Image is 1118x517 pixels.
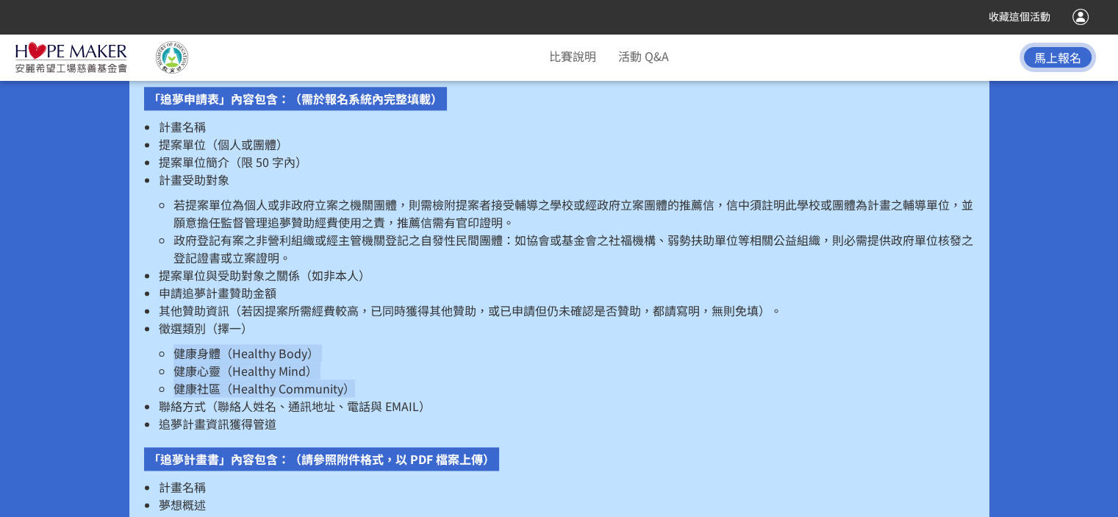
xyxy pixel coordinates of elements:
[1020,43,1096,72] button: 馬上報名
[159,397,431,415] span: 聯絡方式（聯絡人姓名、通訊地址、電話與 EMAIL）
[989,11,1050,23] span: 收藏這個活動
[173,362,318,379] span: 健康心靈（Healthy Mind）
[159,415,276,432] span: 追夢計畫資訊獲得管道
[173,196,975,231] li: 若提案單位為個人或非政府立案之機關團體，則需檢附提案者接受輔導之學校或經政府立案團體的推薦信，信中須註明此學校或團體為計畫之輔導單位，並願意擔任監督管理追夢贊助經費使用之責，推薦信需有官印證明。
[159,319,975,337] p: 徵選類別（擇一）
[15,41,128,74] img: 2025「小夢想．大志氣」追夢計畫
[173,344,319,362] span: 健康身體（Healthy Body）
[159,284,276,302] span: 申請追夢計畫贊助金額
[135,41,209,74] img: 教育部國民及學前教育署
[159,135,288,153] span: 提案單位（個人或團體）
[159,153,307,171] span: 提案單位簡介（限 50 字內）
[159,302,782,319] span: 其他贊助資訊（若因提案所需經費較高，已同時獲得其他贊助，或已申請但仍未確認是否贊助，都請寫明，無則免填）。
[618,47,669,65] a: 活動 Q&A
[159,266,370,284] span: 提案單位與受助對象之關係（如非本人）
[173,231,975,266] li: 政府登記有案之非營利組織或經主管機關登記之自發性民間團體：如協會或基金會之社福機構、弱勢扶助單位等相關公益組織，則必需提供政府單位核發之登記證書或立案證明。
[144,447,499,471] p: 「追夢計畫書」內容包含：（請參照附件格式，以 PDF 檔案上傳）
[159,496,206,513] span: 夢想概述
[549,47,596,65] a: 比賽說明
[159,118,206,135] span: 計畫名稱
[1034,49,1081,66] span: 馬上報名
[159,171,975,188] p: 計畫受助對象
[173,379,355,397] span: 健康社區（Healthy Community）
[144,87,447,110] p: 「追夢申請表」內容包含：（需於報名系統內完整填載）
[159,478,206,496] span: 計畫名稱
